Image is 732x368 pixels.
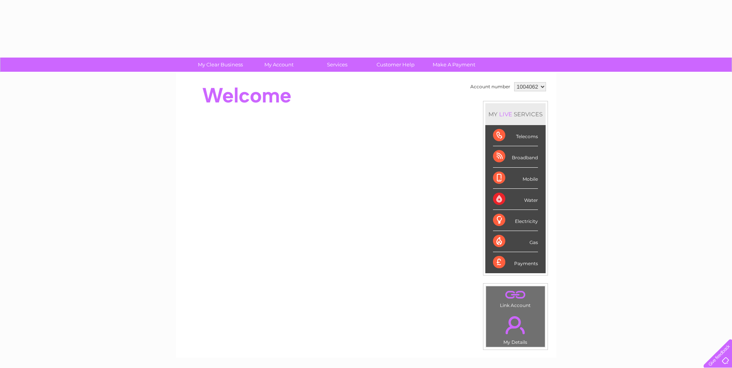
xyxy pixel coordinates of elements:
td: Link Account [486,286,545,310]
a: . [488,312,543,338]
div: Gas [493,231,538,252]
div: Electricity [493,210,538,231]
td: My Details [486,310,545,347]
div: Broadband [493,146,538,167]
a: My Clear Business [189,58,252,72]
div: MY SERVICES [485,103,546,125]
div: Water [493,189,538,210]
div: Mobile [493,168,538,189]
a: . [488,288,543,302]
div: Telecoms [493,125,538,146]
a: Customer Help [364,58,427,72]
a: My Account [247,58,310,72]
td: Account number [468,80,512,93]
a: Make A Payment [422,58,486,72]
div: LIVE [498,111,514,118]
div: Payments [493,252,538,273]
a: Services [305,58,369,72]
